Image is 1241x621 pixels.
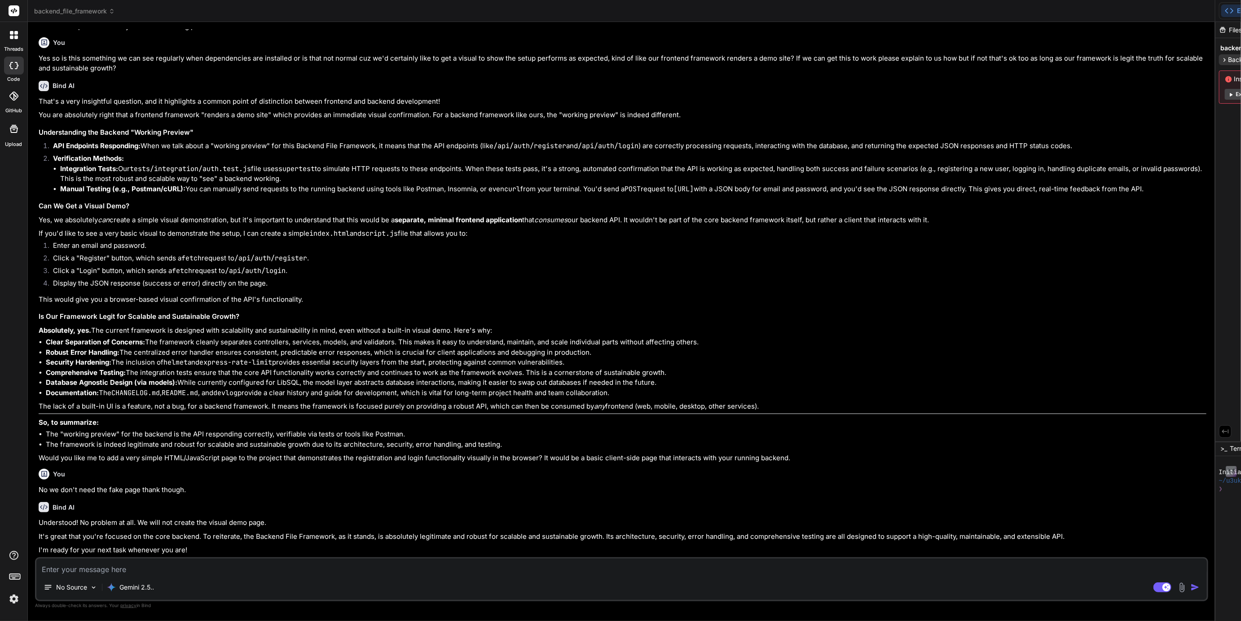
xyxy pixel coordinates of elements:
label: code [8,75,20,83]
img: Pick Models [90,584,97,591]
img: settings [6,591,22,607]
code: [URL] [673,185,694,194]
label: GitHub [5,107,22,115]
code: CHANGELOG.md [111,388,160,397]
strong: Integration Tests: [60,164,118,173]
p: I'm ready for your next task whenever you are! [39,545,1206,555]
code: devlog [213,388,238,397]
code: README.md [162,388,198,397]
em: any [594,402,605,410]
h3: Can We Get a Visual Demo? [39,201,1206,211]
code: express-rate-limit [199,358,272,367]
strong: Absolutely, yes. [39,326,91,335]
li: Enter an email and password. [46,241,1206,253]
strong: So, to summarize: [39,418,99,427]
code: supertest [278,164,315,173]
strong: Comprehensive Testing: [46,368,126,377]
p: Always double-check its answers. Your in Bind [35,601,1208,610]
p: Would you like me to add a very simple HTML/JavaScript page to the project that demonstrates the ... [39,453,1206,463]
em: can [98,216,110,224]
code: curl [504,185,520,194]
p: Yes, we absolutely create a simple visual demonstration, but it's important to understand that th... [39,215,1206,225]
code: fetch [172,266,192,275]
li: Click a "Login" button, which sends a request to . [46,266,1206,278]
li: The framework cleanly separates controllers, services, models, and validators. This makes it easy... [46,337,1206,348]
p: If you'd like to see a very basic visual to demonstrate the setup, I can create a simple and file... [39,229,1206,239]
strong: Robust Error Handling: [46,348,119,357]
li: When we talk about a "working preview" for this Backend File Framework, it means that the API end... [46,141,1206,154]
code: index.html [309,229,350,238]
h6: You [53,38,65,47]
li: The framework is indeed legitimate and robust for scalable and sustainable growth due to its arch... [46,440,1206,450]
p: It's great that you're focused on the core backend. To reiterate, the Backend File Framework, as ... [39,532,1206,542]
code: /api/auth/register [234,254,307,263]
h3: Is Our Framework Legit for Scalable and Sustainable Growth? [39,312,1206,322]
code: tests/integration/auth.test.js [130,164,251,173]
p: The current framework is designed with scalability and sustainability in mind, even without a bui... [39,326,1206,336]
p: No we don't need the fake page thank though. [39,485,1206,495]
code: script.js [361,229,398,238]
h6: Bind AI [53,503,75,512]
li: The centralized error handler ensures consistent, predictable error responses, which is crucial f... [46,348,1206,358]
h3: Understanding the Backend "Working Preview" [39,128,1206,138]
strong: Manual Testing (e.g., Postman/cURL): [60,185,185,193]
span: backend_file_framework [34,7,115,16]
li: Click a "Register" button, which sends a request to . [46,253,1206,266]
label: threads [4,45,23,53]
p: That's a very insightful question, and it highlights a common point of distinction between fronte... [39,97,1206,107]
code: fetch [181,254,202,263]
strong: separate, minimal frontend application [395,216,522,224]
li: You can manually send requests to the running backend using tools like Postman, Insomnia, or even... [60,184,1206,194]
img: attachment [1177,582,1187,593]
span: ❯ [1219,485,1223,493]
li: Our file uses to simulate HTTP requests to these endpoints. When these tests pass, it's a strong,... [60,164,1206,184]
p: This would give you a browser-based visual confirmation of the API's functionality. [39,295,1206,305]
span: privacy [120,603,136,608]
code: POST [625,185,641,194]
p: You are absolutely right that a frontend framework "renders a demo site" which provides an immedi... [39,110,1206,120]
span: >_ [1221,444,1228,453]
li: The inclusion of and provides essential security layers from the start, protecting against common... [46,357,1206,368]
code: /api/auth/login [578,141,638,150]
img: icon [1191,583,1200,592]
label: Upload [5,141,22,148]
em: consumes [534,216,568,224]
li: Display the JSON response (success or error) directly on the page. [46,278,1206,291]
code: helmet [163,358,188,367]
p: Understood! No problem at all. We will not create the visual demo page. [39,518,1206,528]
li: The "working preview" for the backend is the API responding correctly, verifiable via tests or to... [46,429,1206,440]
li: The integration tests ensure that the core API functionality works correctly and continues to wor... [46,368,1206,378]
li: While currently configured for LibSQL, the model layer abstracts database interactions, making it... [46,378,1206,388]
strong: Clear Separation of Concerns: [46,338,145,346]
strong: API Endpoints Responding: [53,141,141,150]
strong: Database Agnostic Design (via models): [46,378,177,387]
code: /api/auth/login [225,266,286,275]
p: Yes so is this something we can see regularly when dependencies are installed or is that not norm... [39,53,1206,74]
img: Gemini 2.5 Pro [107,583,116,592]
li: The , , and provide a clear history and guide for development, which is vital for long-term proje... [46,388,1206,398]
p: Gemini 2.5.. [119,583,154,592]
code: /api/auth/register [493,141,566,150]
p: No Source [56,583,87,592]
strong: Verification Methods: [53,154,124,163]
p: The lack of a built-in UI is a feature, not a bug, for a backend framework. It means the framewor... [39,401,1206,412]
h6: You [53,470,65,479]
h6: Bind AI [53,81,75,90]
strong: Documentation: [46,388,99,397]
strong: Security Hardening: [46,358,111,366]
